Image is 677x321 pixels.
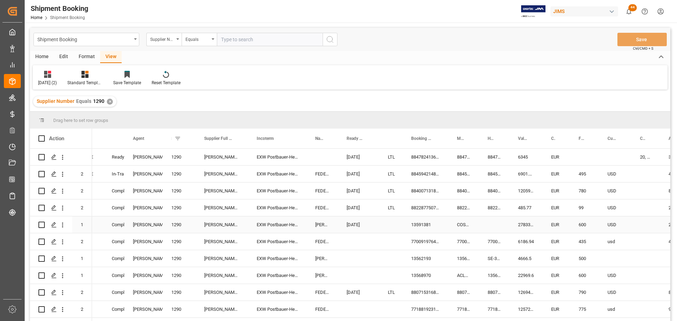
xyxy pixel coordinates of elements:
[112,166,116,182] div: In-Transit
[53,118,108,123] span: Drag here to set row groups
[338,166,379,182] div: [DATE]
[163,233,196,250] div: 1290
[449,284,479,301] div: 880715316899
[38,80,57,86] div: [DATE] (2)
[570,233,599,250] div: 435
[599,233,632,250] div: usd
[307,267,338,284] div: [PERSON_NAME]
[133,234,154,250] div: [PERSON_NAME]
[163,267,196,284] div: 1290
[347,136,365,141] span: Ready Date
[133,284,154,301] div: [PERSON_NAME]
[543,301,570,317] div: EUR
[403,183,449,199] div: 884007131880
[543,284,570,301] div: EUR
[163,301,196,317] div: 1290
[599,301,632,317] div: usd
[196,233,248,250] div: [PERSON_NAME] GmbH
[133,267,154,284] div: [PERSON_NAME]. [PERSON_NAME]
[72,183,92,199] div: 2
[388,284,394,301] div: LTL
[338,199,379,216] div: [DATE]
[112,284,116,301] div: Completed
[570,267,599,284] div: 600
[632,149,660,165] div: 20, 40, 40HQ, 45, 53
[599,199,632,216] div: USD
[510,233,543,250] div: 6186.94
[617,33,667,46] button: Save
[112,200,116,216] div: Completed
[510,216,543,233] div: 27833.5247
[163,166,196,182] div: 1290
[72,216,92,233] div: 1
[37,98,74,104] span: Supplier Number
[543,199,570,216] div: EUR
[112,183,116,199] div: Completed
[163,149,196,165] div: 1290
[315,136,323,141] span: Name of the Carrier/Forwarder
[31,15,42,20] a: Home
[510,284,543,301] div: 12694.35
[30,267,92,284] div: Press SPACE to select this row.
[196,267,248,284] div: [PERSON_NAME] GmbH
[543,183,570,199] div: EUR
[449,183,479,199] div: 884007131880
[307,183,338,199] div: FEDEX INTERNATIONAL ECONOMY
[196,284,248,301] div: [PERSON_NAME] GmbH
[107,99,113,105] div: ✕
[30,301,92,318] div: Press SPACE to select this row.
[488,136,495,141] span: House Bill of Lading Number
[510,149,543,165] div: 6345
[510,199,543,216] div: 485.77
[599,267,632,284] div: USD
[248,149,307,165] div: EXW Postbauer-Heng,
[30,233,92,250] div: Press SPACE to select this row.
[570,199,599,216] div: 99
[30,166,92,183] div: Press SPACE to select this row.
[543,166,570,182] div: EUR
[403,250,449,267] div: 13562193
[196,183,248,199] div: [PERSON_NAME] GmbH
[112,234,116,250] div: Completed
[479,267,510,284] div: 13568970
[621,4,637,19] button: show 44 new notifications
[248,216,307,233] div: EXW Postbauer-Heng,
[479,284,510,301] div: 880715316899
[510,183,543,199] div: 12059.99
[570,284,599,301] div: 790
[599,166,632,182] div: USD
[403,199,449,216] div: 882287750768
[196,149,248,165] div: [PERSON_NAME] GmbH
[543,216,570,233] div: EUR
[479,233,510,250] div: 770091976499
[257,136,274,141] span: Incoterm
[248,301,307,317] div: EXW Postbauer-Heng,
[388,183,394,199] div: LTL
[196,250,248,267] div: [PERSON_NAME] GmbH
[204,136,233,141] span: Supplier Full Name
[163,216,196,233] div: 1290
[196,166,248,182] div: [PERSON_NAME] GmbH
[112,251,116,267] div: Completed
[171,136,172,141] span: Supplier Number
[76,98,91,104] span: Equals
[403,216,449,233] div: 13591381
[133,301,154,317] div: [PERSON_NAME]
[403,233,449,250] div: 770091976499
[307,199,338,216] div: FEDEX INTERNATIONAL ECONOMY
[510,166,543,182] div: 6901.8831
[449,149,479,165] div: 884782413667
[72,199,92,216] div: 2
[570,301,599,317] div: 775
[449,166,479,182] div: 884594214840
[338,149,379,165] div: [DATE]
[72,166,92,182] div: 2
[449,267,479,284] div: ACLUSA01045339
[112,149,116,165] div: Ready
[248,250,307,267] div: EXW Postbauer-Heng,
[403,166,449,182] div: 884594214840
[248,233,307,250] div: EXW Postbauer-Heng,
[403,149,449,165] div: 884782413667
[479,183,510,199] div: 884007131880
[93,98,104,104] span: 1290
